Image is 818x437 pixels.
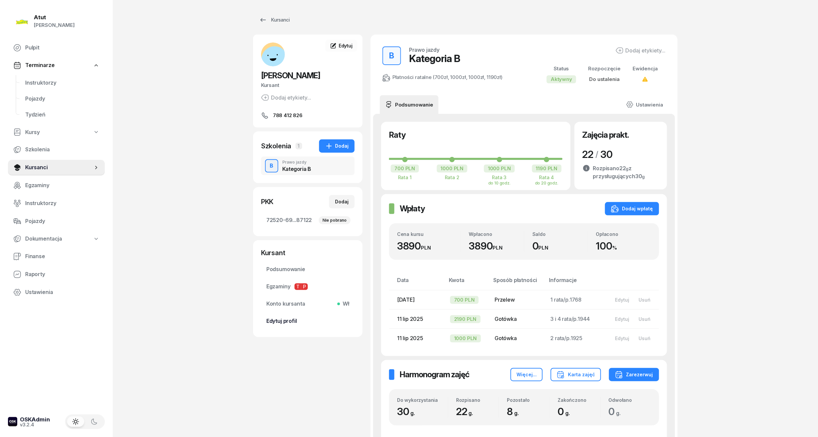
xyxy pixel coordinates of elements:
small: g. [469,410,473,416]
small: g. [565,410,570,416]
div: Saldo [532,231,588,237]
a: Pojazdy [20,91,105,107]
span: Kursy [25,128,40,137]
div: Status [547,64,576,73]
span: Edytuj profil [266,317,349,326]
div: Kategoria B [409,52,460,64]
div: B [267,160,276,172]
span: 22 [456,405,476,417]
button: Usuń [634,294,655,305]
div: Aktywny [547,75,576,83]
div: Płatności ratalne (700zł, 1000zł, 1000zł, 1190zł) [382,73,503,82]
a: Edytuj profil [261,313,355,329]
div: Atut [34,15,75,20]
th: Informacje [545,276,605,290]
button: Dodaj [319,139,355,153]
div: Gotówka [495,334,540,343]
div: Pozostało [507,397,549,403]
small: PLN [493,245,503,251]
button: Edytuj [610,333,634,344]
button: Usuń [634,333,655,344]
div: v3.2.4 [20,422,50,427]
h2: Harmonogram zajęć [400,369,469,380]
div: Dodaj [335,198,349,206]
span: Tydzień [25,110,100,119]
a: Ustawienia [8,284,105,300]
small: % [612,245,617,251]
button: Dodaj [329,195,355,208]
div: Edytuj [615,316,629,322]
span: Finanse [25,252,100,261]
div: Cena kursu [397,231,461,237]
span: Wł [340,300,349,308]
div: 0 [532,240,588,252]
span: Terminarze [25,61,54,70]
a: Kursy [8,125,105,140]
span: Podsumowanie [266,265,349,274]
small: PLN [539,245,549,251]
a: Pojazdy [8,213,105,229]
div: Ewidencja [633,64,658,73]
div: Karta zajęć [557,371,595,379]
div: Rata 1 [389,175,421,180]
span: 30 [635,173,645,180]
div: Dodaj [325,142,349,150]
button: Dodaj etykiety... [261,94,311,102]
span: 22 [619,165,629,172]
div: Gotówka [495,315,540,324]
div: Rozpoczęcie [588,64,621,73]
small: g. [411,410,415,416]
div: Edytuj [615,335,629,341]
div: Nie pobrano [319,216,351,224]
th: Data [389,276,445,290]
button: Usuń [634,314,655,325]
div: Zakończono [558,397,600,403]
button: BPrawo jazdyKategoria B [261,157,355,175]
a: Instruktorzy [8,195,105,211]
button: B [265,159,278,173]
div: Odwołano [609,397,651,403]
a: Raporty [8,266,105,282]
div: 1000 PLN [484,165,515,173]
a: Instruktorzy [20,75,105,91]
div: OSKAdmin [20,417,50,422]
div: Rata 2 [437,175,468,180]
span: 2 rata/p.1925 [551,335,583,341]
button: B [382,46,401,65]
th: Sposób płatności [489,276,545,290]
a: Edytuj [325,40,357,52]
button: Karta zajęć [551,368,601,381]
div: 3890 [397,240,461,252]
span: Edytuj [339,43,353,48]
button: Dodaj wpłatę [605,202,659,215]
span: 788 412 826 [273,111,303,119]
div: [PERSON_NAME] [34,21,75,30]
a: Podsumowanie [380,95,439,114]
span: 1 rata/p.1768 [551,296,582,303]
button: Edytuj [610,294,634,305]
div: Kategoria B [282,166,311,172]
div: Szkolenia [261,141,292,151]
div: Rozpisano z przysługujących [593,164,659,180]
span: [PERSON_NAME] [261,71,320,80]
span: Pulpit [25,43,100,52]
span: Do ustalenia [589,76,620,82]
span: Kursanci [25,163,93,172]
div: Do wykorzystania [397,397,448,403]
span: Szkolenia [25,145,100,154]
span: 3 i 4 rata/p.1944 [551,316,590,322]
span: Pojazdy [25,95,100,103]
div: Usuń [639,335,650,341]
span: 1 [296,143,302,149]
span: [DATE] [397,296,415,303]
th: Kwota [445,276,489,290]
div: B [387,49,397,62]
button: Dodaj etykiety... [616,46,666,54]
h2: Raty [389,130,406,140]
span: Egzaminy [266,282,349,291]
div: 1000 PLN [450,334,481,342]
img: logo-xs-dark@2x.png [8,417,17,426]
div: Rata 3 [484,175,515,180]
div: Dodaj wpłatę [611,205,653,213]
